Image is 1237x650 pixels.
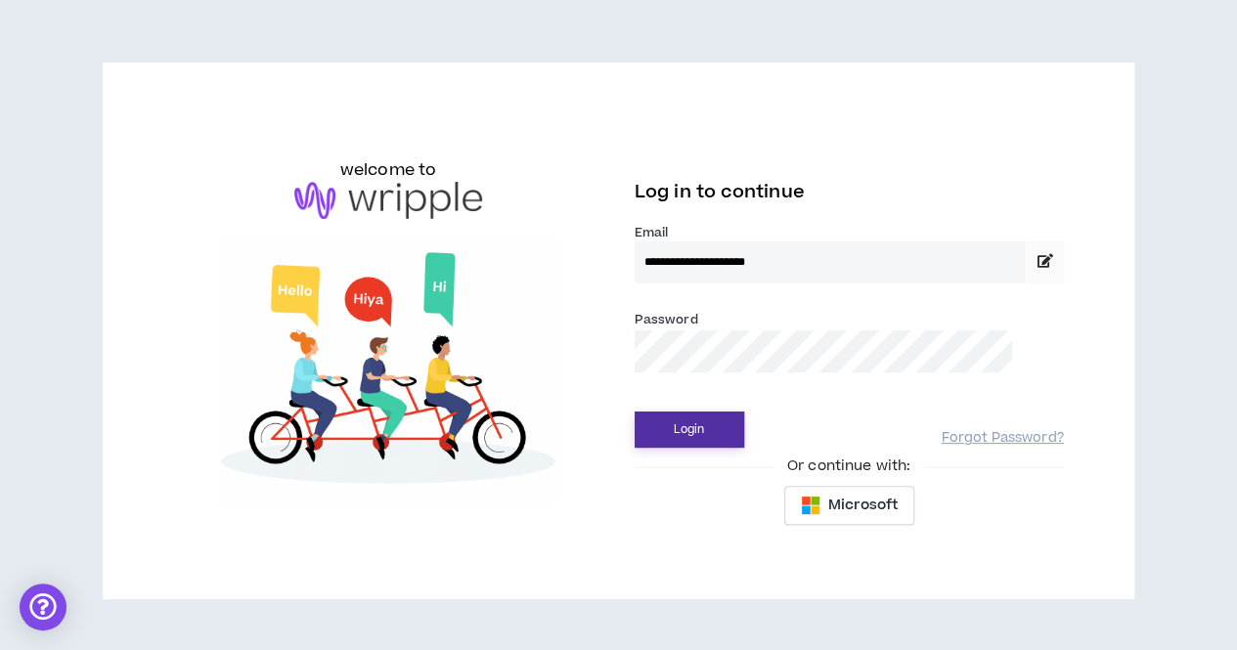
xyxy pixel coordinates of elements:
h6: welcome to [340,158,437,182]
span: Microsoft [828,495,898,516]
button: Login [635,412,744,448]
span: Or continue with: [773,455,924,477]
img: Welcome to Wripple [173,238,602,504]
label: Email [635,224,1064,241]
button: Microsoft [784,486,914,525]
a: Forgot Password? [941,429,1063,448]
span: Log in to continue [635,180,805,204]
label: Password [635,311,698,328]
div: Open Intercom Messenger [20,584,66,630]
img: logo-brand.png [294,182,482,219]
